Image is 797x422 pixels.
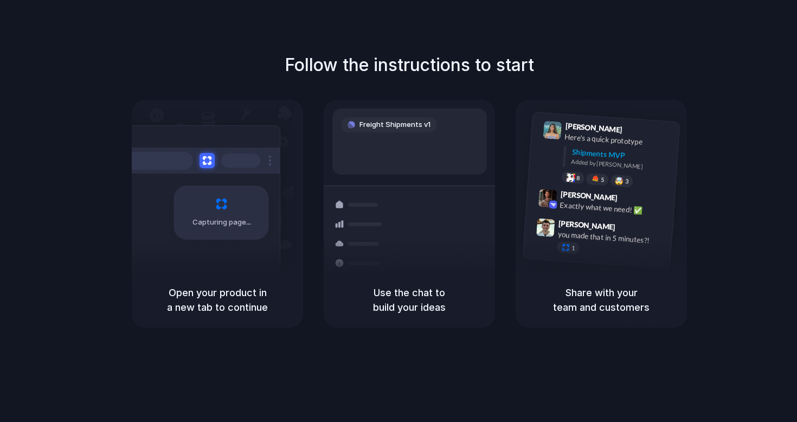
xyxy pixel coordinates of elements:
span: 9:41 AM [626,125,648,138]
div: Shipments MVP [571,146,672,164]
span: 9:47 AM [619,222,641,235]
h5: Share with your team and customers [529,285,674,315]
span: 9:42 AM [621,193,643,206]
div: 🤯 [615,177,624,185]
div: you made that in 5 minutes?! [557,228,666,247]
span: [PERSON_NAME] [558,218,616,233]
span: Capturing page [192,217,253,228]
span: [PERSON_NAME] [565,120,622,136]
span: 5 [601,177,605,183]
h5: Open your product in a new tab to continue [145,285,290,315]
div: Exactly what we need! ✅ [560,199,668,218]
div: Here's a quick prototype [564,131,673,150]
span: [PERSON_NAME] [560,188,618,204]
div: Added by [PERSON_NAME] [571,157,671,173]
h1: Follow the instructions to start [285,52,534,78]
h5: Use the chat to build your ideas [337,285,482,315]
span: 8 [576,175,580,181]
span: 1 [571,245,575,251]
span: 3 [625,178,629,184]
span: Freight Shipments v1 [359,119,430,130]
